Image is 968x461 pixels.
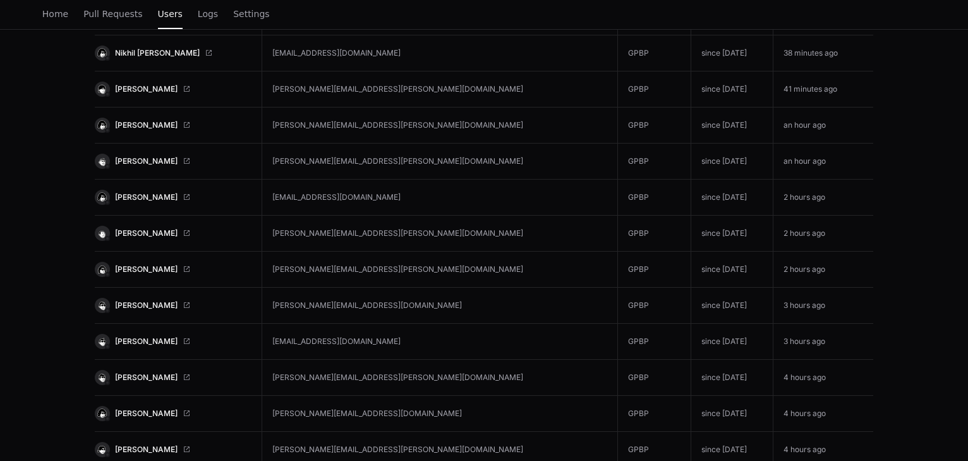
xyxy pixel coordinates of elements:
[262,216,617,252] td: [PERSON_NAME][EMAIL_ADDRESS][PERSON_NAME][DOMAIN_NAME]
[115,300,178,310] span: [PERSON_NAME]
[617,71,691,108] td: GPBP
[262,71,617,108] td: [PERSON_NAME][EMAIL_ADDRESS][PERSON_NAME][DOMAIN_NAME]
[95,298,251,313] a: [PERSON_NAME]
[691,108,773,144] td: since [DATE]
[115,48,200,58] span: Nikhil [PERSON_NAME]
[233,10,269,18] span: Settings
[773,144,873,180] td: an hour ago
[115,228,178,238] span: [PERSON_NAME]
[262,35,617,71] td: [EMAIL_ADDRESS][DOMAIN_NAME]
[691,324,773,360] td: since [DATE]
[115,409,178,419] span: [PERSON_NAME]
[95,334,251,349] a: [PERSON_NAME]
[115,192,178,202] span: [PERSON_NAME]
[617,324,691,360] td: GPBP
[96,407,108,419] img: 15.svg
[96,47,108,59] img: 15.svg
[115,445,178,455] span: [PERSON_NAME]
[262,360,617,396] td: [PERSON_NAME][EMAIL_ADDRESS][PERSON_NAME][DOMAIN_NAME]
[691,35,773,71] td: since [DATE]
[95,46,251,61] a: Nikhil [PERSON_NAME]
[95,154,251,169] a: [PERSON_NAME]
[691,252,773,288] td: since [DATE]
[262,288,617,324] td: [PERSON_NAME][EMAIL_ADDRESS][DOMAIN_NAME]
[96,443,108,455] img: 2.svg
[95,118,251,133] a: [PERSON_NAME]
[95,190,251,205] a: [PERSON_NAME]
[691,288,773,324] td: since [DATE]
[96,335,108,347] img: 4.svg
[83,10,142,18] span: Pull Requests
[95,226,251,241] a: [PERSON_NAME]
[96,227,108,239] img: 10.svg
[96,371,108,383] img: 12.svg
[95,442,251,457] a: [PERSON_NAME]
[617,35,691,71] td: GPBP
[95,370,251,385] a: [PERSON_NAME]
[95,82,251,97] a: [PERSON_NAME]
[617,216,691,252] td: GPBP
[617,288,691,324] td: GPBP
[773,396,873,432] td: 4 hours ago
[773,252,873,288] td: 2 hours ago
[96,299,108,311] img: 6.svg
[773,216,873,252] td: 2 hours ago
[262,144,617,180] td: [PERSON_NAME][EMAIL_ADDRESS][PERSON_NAME][DOMAIN_NAME]
[617,108,691,144] td: GPBP
[691,180,773,216] td: since [DATE]
[617,144,691,180] td: GPBP
[198,10,218,18] span: Logs
[262,108,617,144] td: [PERSON_NAME][EMAIL_ADDRESS][PERSON_NAME][DOMAIN_NAME]
[96,263,108,275] img: 3.svg
[115,264,178,274] span: [PERSON_NAME]
[262,396,617,432] td: [PERSON_NAME][EMAIL_ADDRESS][DOMAIN_NAME]
[691,144,773,180] td: since [DATE]
[115,120,178,130] span: [PERSON_NAME]
[773,108,873,144] td: an hour ago
[115,336,178,347] span: [PERSON_NAME]
[262,324,617,360] td: [EMAIL_ADDRESS][DOMAIN_NAME]
[42,10,68,18] span: Home
[617,396,691,432] td: GPBP
[158,10,183,18] span: Users
[691,360,773,396] td: since [DATE]
[115,84,178,94] span: [PERSON_NAME]
[773,288,873,324] td: 3 hours ago
[95,406,251,421] a: [PERSON_NAME]
[96,155,108,167] img: 7.svg
[773,324,873,360] td: 3 hours ago
[691,71,773,108] td: since [DATE]
[95,262,251,277] a: [PERSON_NAME]
[773,35,873,71] td: 38 minutes ago
[617,360,691,396] td: GPBP
[773,360,873,396] td: 4 hours ago
[115,156,178,166] span: [PERSON_NAME]
[773,180,873,216] td: 2 hours ago
[773,71,873,108] td: 41 minutes ago
[96,191,108,203] img: 16.svg
[115,372,178,383] span: [PERSON_NAME]
[691,216,773,252] td: since [DATE]
[96,119,108,131] img: 15.svg
[691,396,773,432] td: since [DATE]
[262,180,617,216] td: [EMAIL_ADDRESS][DOMAIN_NAME]
[262,252,617,288] td: [PERSON_NAME][EMAIL_ADDRESS][PERSON_NAME][DOMAIN_NAME]
[96,83,108,95] img: 1.svg
[617,180,691,216] td: GPBP
[617,252,691,288] td: GPBP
